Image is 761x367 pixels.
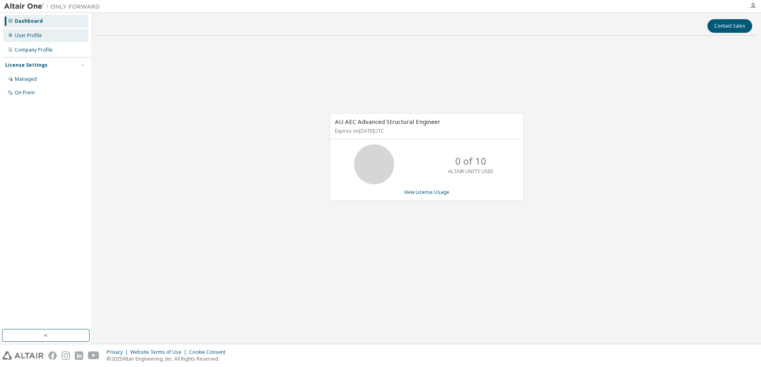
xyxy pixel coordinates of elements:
p: Expires on [DATE] UTC [335,128,516,134]
div: On Prem [15,90,35,96]
div: Privacy [107,349,130,355]
p: ALTAIR UNITS USED [448,168,494,175]
img: altair_logo.svg [2,351,44,360]
img: facebook.svg [48,351,57,360]
img: Altair One [4,2,104,10]
img: instagram.svg [62,351,70,360]
img: youtube.svg [88,351,100,360]
button: Contact Sales [707,19,752,33]
div: Website Terms of Use [130,349,189,355]
p: © 2025 Altair Engineering, Inc. All Rights Reserved. [107,355,230,362]
div: Cookie Consent [189,349,230,355]
div: User Profile [15,32,42,39]
span: AU AEC Advanced Structural Engineer [335,118,440,126]
div: Managed [15,76,37,82]
p: 0 of 10 [455,154,486,168]
div: License Settings [5,62,48,68]
div: Dashboard [15,18,43,24]
img: linkedin.svg [75,351,83,360]
a: View License Usage [404,189,449,195]
div: Company Profile [15,47,53,53]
